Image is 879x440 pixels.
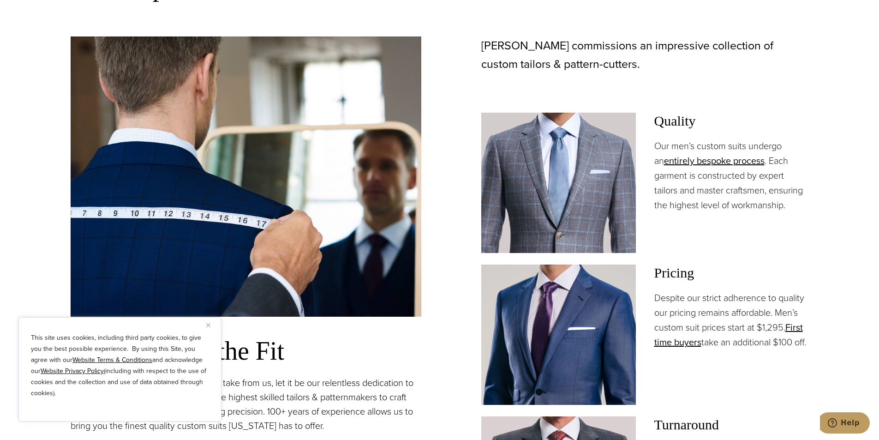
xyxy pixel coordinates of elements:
[654,416,809,433] h3: Turnaround
[481,113,636,253] img: Client in Zegna grey windowpane bespoke suit with white shirt and light blue tie.
[654,265,809,281] h3: Pricing
[72,355,152,365] a: Website Terms & Conditions
[481,36,809,73] p: [PERSON_NAME] commissions an impressive collection of custom tailors & pattern-cutters.
[71,36,421,317] img: Bespoke tailor measuring the shoulder of client wearing a blue bespoke suit.
[71,376,421,433] p: If there is one piece of information you take from us, let it be our relentless dedication to the...
[31,332,209,399] p: This site uses cookies, including third party cookies, to give you the best possible experience. ...
[206,319,217,331] button: Close
[71,335,421,367] h3: It’s All About the Fit
[664,154,765,168] a: entirely bespoke process
[41,366,104,376] a: Website Privacy Policy
[820,412,870,435] iframe: Opens a widget where you can chat to one of our agents
[654,320,803,349] a: First time buyers
[481,265,636,405] img: Client in blue solid custom made suit with white shirt and navy tie. Fabric by Scabal.
[206,323,210,327] img: Close
[654,139,809,212] p: Our men’s custom suits undergo an . Each garment is constructed by expert tailors and master craf...
[654,290,809,350] p: Despite our strict adherence to quality our pricing remains affordable. Men’s custom suit prices ...
[654,113,809,129] h3: Quality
